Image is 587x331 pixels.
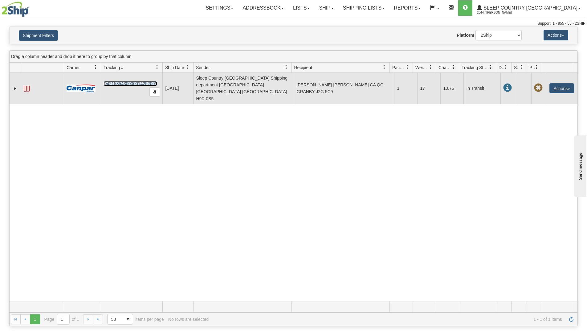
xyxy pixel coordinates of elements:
[417,73,440,104] td: 17
[544,30,568,40] button: Actions
[183,62,193,72] a: Ship Date filter column settings
[168,317,209,322] div: No rows are selected
[10,51,577,63] div: grid grouping header
[19,30,58,41] button: Shipment Filters
[501,62,511,72] a: Delivery Status filter column settings
[57,314,69,324] input: Page 1
[12,85,18,92] a: Expand
[90,62,101,72] a: Carrier filter column settings
[514,64,519,71] span: Shipment Issues
[448,62,459,72] a: Charge filter column settings
[30,314,40,324] span: Page 1
[314,0,338,16] a: Ship
[67,64,80,71] span: Carrier
[573,134,586,197] iframe: chat widget
[338,0,389,16] a: Shipping lists
[566,314,576,324] a: Refresh
[193,73,294,104] td: Sleep Country [GEOGRAPHIC_DATA] Shipping department [GEOGRAPHIC_DATA] [GEOGRAPHIC_DATA] [GEOGRAPH...
[104,64,124,71] span: Tracking #
[389,0,425,16] a: Reports
[402,62,413,72] a: Packages filter column settings
[379,62,389,72] a: Recipient filter column settings
[457,32,474,38] label: Platform
[201,0,238,16] a: Settings
[529,64,535,71] span: Pickup Status
[462,64,488,71] span: Tracking Status
[485,62,496,72] a: Tracking Status filter column settings
[394,73,417,104] td: 1
[288,0,314,16] a: Lists
[67,85,96,92] img: 14 - Canpar
[104,81,157,86] a: D421585430000014252001
[2,2,29,17] img: logo2044.jpg
[438,64,451,71] span: Charge
[549,83,574,93] button: Actions
[2,21,585,26] div: Support: 1 - 855 - 55 - 2SHIP
[516,62,527,72] a: Shipment Issues filter column settings
[472,0,585,16] a: Sleep Country [GEOGRAPHIC_DATA] 2044 / [PERSON_NAME]
[281,62,291,72] a: Sender filter column settings
[534,84,543,92] span: Pickup Not Assigned
[477,10,523,16] span: 2044 / [PERSON_NAME]
[499,64,504,71] span: Delivery Status
[482,5,577,10] span: Sleep Country [GEOGRAPHIC_DATA]
[123,314,133,324] span: select
[415,64,428,71] span: Weight
[152,62,162,72] a: Tracking # filter column settings
[294,64,312,71] span: Recipient
[111,316,119,322] span: 50
[238,0,288,16] a: Addressbook
[162,73,193,104] td: [DATE]
[5,5,57,10] div: Send message
[44,314,79,325] span: Page of 1
[107,314,164,325] span: items per page
[107,314,133,325] span: Page sizes drop down
[532,62,542,72] a: Pickup Status filter column settings
[463,73,500,104] td: In Transit
[196,64,210,71] span: Sender
[294,73,394,104] td: [PERSON_NAME] [PERSON_NAME] CA QC GRANBY J2G 5C9
[440,73,463,104] td: 10.75
[24,83,30,93] a: Label
[165,64,184,71] span: Ship Date
[392,64,405,71] span: Packages
[149,87,160,97] button: Copy to clipboard
[425,62,436,72] a: Weight filter column settings
[213,317,562,322] span: 1 - 1 of 1 items
[503,84,512,92] span: In Transit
